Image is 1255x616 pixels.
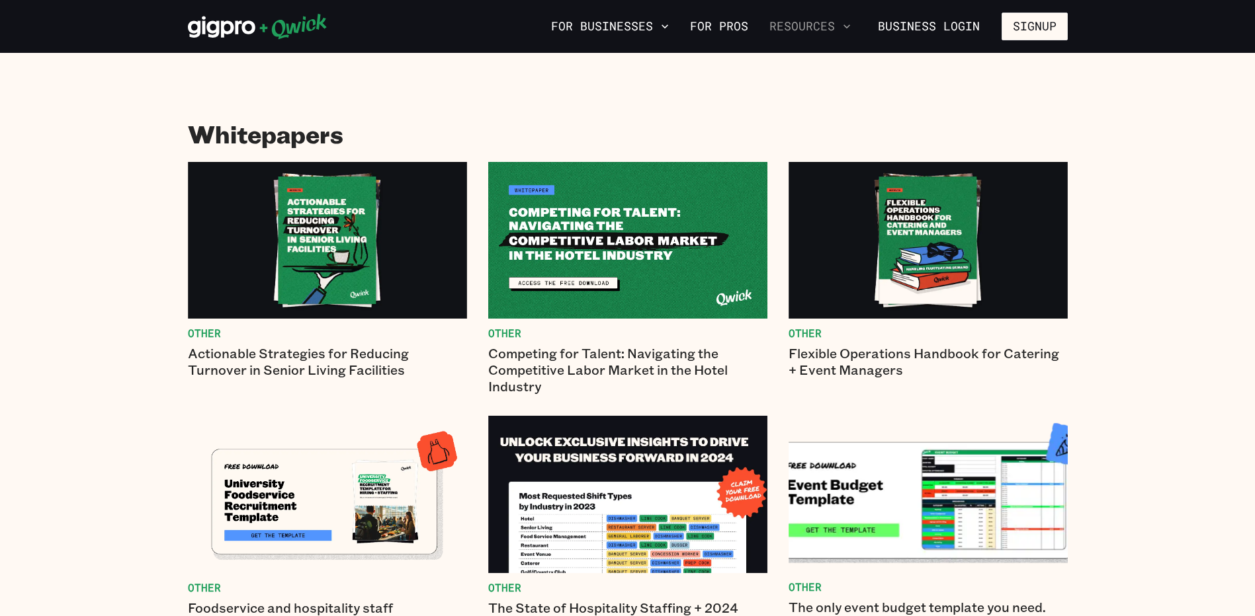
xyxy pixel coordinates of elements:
p: The only event budget template you need. [789,599,1068,615]
button: Resources [764,15,856,38]
span: Other [188,327,467,340]
span: Other [488,581,767,594]
span: Other [789,580,1068,594]
p: Competing for Talent: Navigating the Competitive Labor Market in the Hotel Industry [488,345,767,395]
img: Flexible Operations Handbook for Catering + Event Managers [789,162,1068,319]
img: Actionable Strategies for Reducing Turnover in Senior Living Facilities [188,162,467,319]
h1: Whitepapers [188,119,1068,149]
span: Other [188,581,467,594]
img: The State of Hospitality Staffing + 2024 Outlook [488,416,767,572]
a: Business Login [867,13,991,40]
span: Other [488,327,767,340]
span: Other [789,327,1068,340]
a: OtherActionable Strategies for Reducing Turnover in Senior Living Facilities [188,162,467,395]
img: Competing for Talent: Navigating the Competitive Labor Market in the Hotel Industry [488,162,767,319]
img: The only event budget template you need. [789,416,1068,572]
a: OtherCompeting for Talent: Navigating the Competitive Labor Market in the Hotel Industry [488,162,767,395]
p: Flexible Operations Handbook for Catering + Event Managers [789,345,1068,378]
button: Signup [1002,13,1068,40]
a: OtherFlexible Operations Handbook for Catering + Event Managers [789,162,1068,395]
a: For Pros [685,15,754,38]
img: Foodservice and hospitality staff recruitment template [188,416,467,572]
button: For Businesses [546,15,674,38]
p: Actionable Strategies for Reducing Turnover in Senior Living Facilities [188,345,467,378]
